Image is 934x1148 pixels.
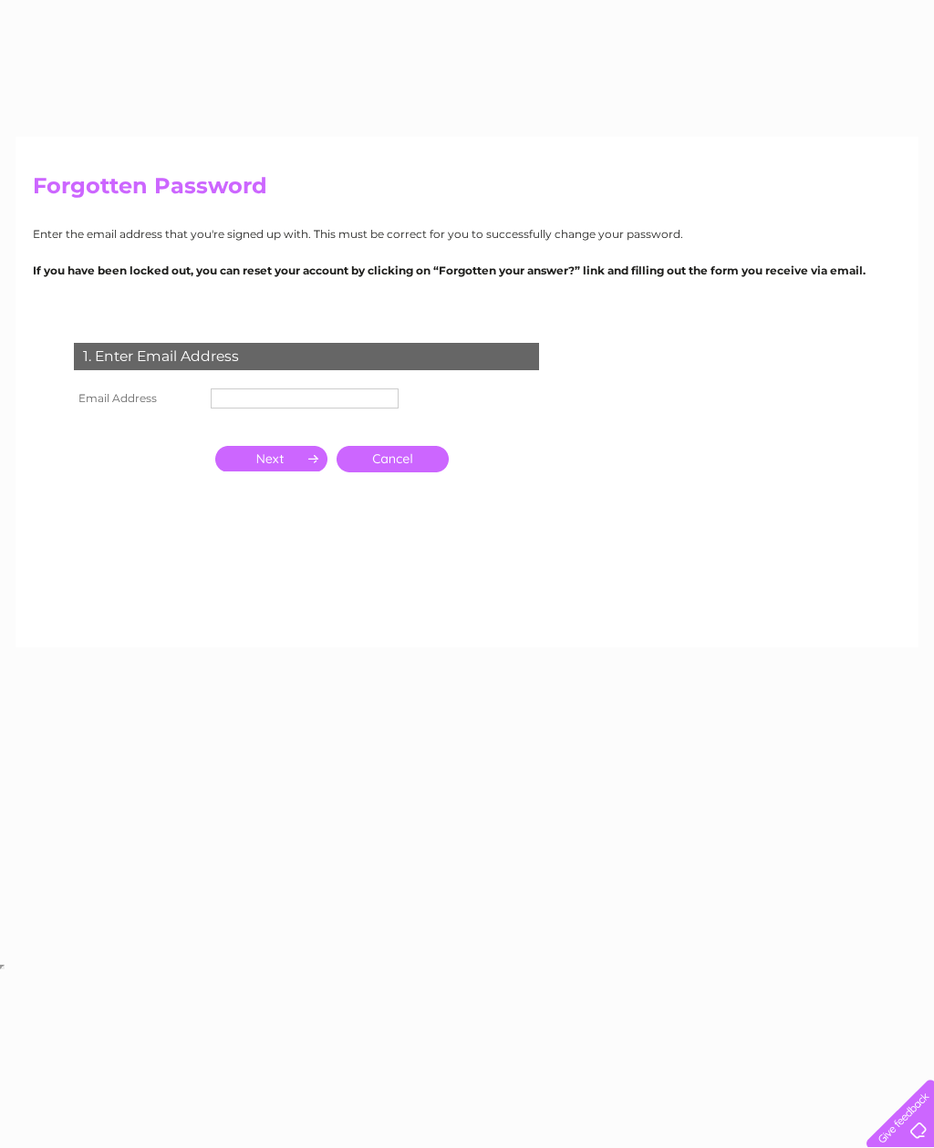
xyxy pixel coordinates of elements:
h2: Forgotten Password [33,173,901,208]
a: Cancel [337,446,449,472]
th: Email Address [69,384,206,413]
p: Enter the email address that you're signed up with. This must be correct for you to successfully ... [33,225,901,243]
div: 1. Enter Email Address [74,343,539,370]
p: If you have been locked out, you can reset your account by clicking on “Forgotten your answer?” l... [33,262,901,279]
